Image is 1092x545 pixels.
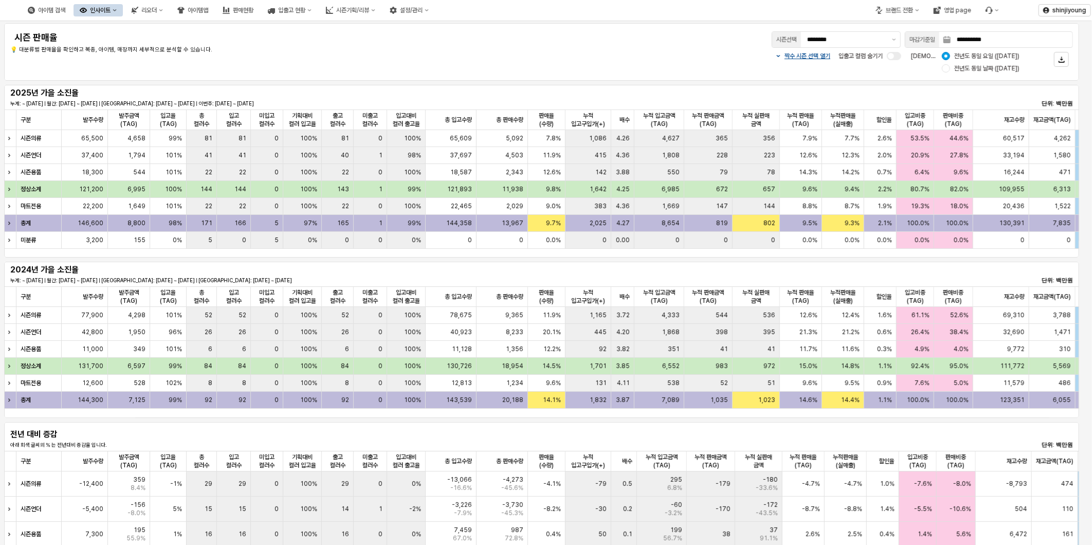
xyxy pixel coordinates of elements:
[1004,293,1025,301] span: 재고수량
[595,168,607,176] span: 142
[391,112,421,128] span: 입고대비 컬러 출고율
[38,7,65,14] div: 아이템 검색
[4,181,17,197] div: Expand row
[378,168,383,176] span: 0
[543,151,561,159] span: 11.9%
[22,4,71,16] button: 아이템 검색
[1003,202,1025,210] span: 20,436
[21,293,31,301] span: 구분
[869,4,925,16] button: 브랜드 전환
[639,288,680,305] span: 누적 입고금액(TAG)
[450,134,472,142] span: 65,609
[336,7,369,14] div: 시즌기획/리뷰
[90,7,111,14] div: 인사이트
[445,457,472,465] span: 총 입고수량
[341,151,349,159] span: 40
[763,219,775,227] span: 802
[764,151,775,159] span: 223
[941,453,971,469] span: 판매비중(TAG)
[404,134,421,142] span: 100%
[300,168,317,176] span: 100%
[4,198,17,214] div: Expand row
[826,288,860,305] span: 누적판매율(실매출)
[1033,116,1071,124] span: 재고금액(TAG)
[717,151,728,159] span: 228
[275,168,279,176] span: 0
[546,202,561,210] span: 9.0%
[378,202,383,210] span: 0
[911,185,930,193] span: 80.7%
[10,100,719,107] p: 누계: ~ [DATE] | 월간: [DATE] ~ [DATE] | [GEOGRAPHIC_DATA]: [DATE] ~ [DATE] | 이번주: [DATE] ~ [DATE]
[1033,293,1071,301] span: 재고금액(TAG)
[799,168,817,176] span: 14.3%
[300,151,317,159] span: 100%
[877,293,892,301] span: 할인율
[21,152,41,159] strong: 시즌언더
[594,202,607,210] span: 383
[662,219,680,227] span: 8,654
[239,151,246,159] span: 41
[300,202,317,210] span: 100%
[125,4,169,16] div: 리오더
[985,99,1073,108] p: 단위: 백만원
[320,4,381,16] div: 시즌기획/리뷰
[275,134,279,142] span: 0
[546,219,561,227] span: 9.7%
[400,7,423,14] div: 설정/관리
[1053,185,1071,193] span: 6,313
[4,130,17,147] div: Expand row
[4,164,17,180] div: Expand row
[205,202,212,210] span: 22
[78,219,103,227] span: 146,600
[784,112,817,128] span: 누적 판매율(TAG)
[201,185,212,193] span: 144
[154,288,182,305] span: 입고율(TAG)
[1052,6,1086,14] p: shinjiyoung
[326,453,349,469] span: 출고 컬러수
[907,219,930,227] span: 100.0%
[128,219,145,227] span: 8,800
[595,151,607,159] span: 415
[589,134,607,142] span: 1,086
[216,4,260,16] div: 판매현황
[845,185,860,193] span: 9.4%
[662,134,680,142] span: 4,627
[532,112,561,128] span: 판매율(수량)
[716,134,728,142] span: 365
[944,7,971,14] div: 영업 page
[358,288,383,305] span: 미출고 컬러수
[496,116,523,124] span: 총 판매수량
[506,134,523,142] span: 5,092
[337,185,349,193] span: 143
[763,134,775,142] span: 356
[839,52,883,60] span: 입출고 컬럼 숨기기
[81,151,103,159] span: 37,400
[877,116,892,124] span: 할인율
[83,202,103,210] span: 22,200
[4,358,17,374] div: Expand row
[506,168,523,176] span: 2,343
[262,4,318,16] button: 입출고 현황
[946,219,969,227] span: 100.0%
[4,307,17,323] div: Expand row
[205,151,212,159] span: 41
[79,185,103,193] span: 121,200
[275,151,279,159] span: 0
[169,134,182,142] span: 99%
[803,219,817,227] span: 9.5%
[358,112,383,128] span: 미출고 컬러수
[799,151,817,159] span: 12.6%
[4,147,17,164] div: Expand row
[543,168,561,176] span: 12.6%
[532,453,561,469] span: 판매율(수량)
[903,453,932,469] span: 입고비중(TAG)
[165,185,182,193] span: 100%
[845,134,860,142] span: 7.7%
[4,232,17,248] div: Expand row
[255,453,279,469] span: 미입고 컬러수
[14,32,449,43] h4: 시즌 판매율
[112,112,145,128] span: 발주금액(TAG)
[4,392,17,408] div: Expand row
[803,185,817,193] span: 9.6%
